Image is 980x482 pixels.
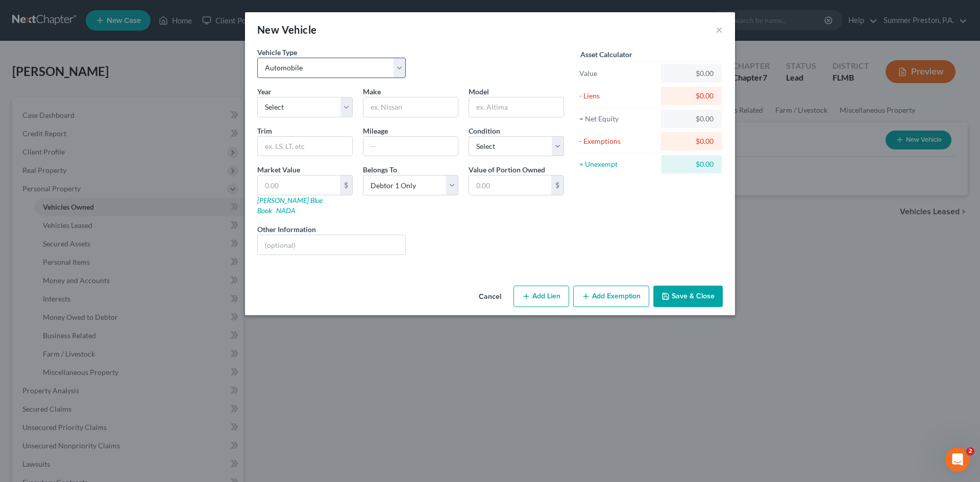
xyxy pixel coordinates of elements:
input: 0.00 [258,175,340,195]
div: - Liens [579,91,656,101]
div: = Unexempt [579,159,656,169]
div: - Exemptions [579,136,656,146]
input: -- [363,137,458,156]
iframe: Intercom live chat [945,447,970,472]
div: $ [551,175,563,195]
input: 0.00 [469,175,551,195]
button: Cancel [471,287,509,307]
a: [PERSON_NAME] Blue Book [257,196,323,215]
label: Model [469,86,489,97]
div: $ [340,175,352,195]
span: 2 [966,447,974,455]
button: Add Lien [513,286,569,307]
label: Value of Portion Owned [469,164,545,175]
label: Market Value [257,164,300,175]
label: Asset Calculator [580,49,632,60]
label: Other Information [257,224,316,235]
div: $0.00 [669,159,714,169]
label: Mileage [363,125,388,136]
label: Condition [469,125,500,136]
label: Vehicle Type [257,47,297,58]
a: NADA [276,206,296,215]
span: Belongs To [363,165,397,174]
button: Add Exemption [573,286,649,307]
div: $0.00 [669,91,714,101]
div: $0.00 [669,68,714,79]
div: $0.00 [669,136,714,146]
input: ex. LS, LT, etc [258,137,352,156]
div: New Vehicle [257,22,316,37]
button: × [716,23,723,36]
label: Trim [257,125,272,136]
div: Value [579,68,656,79]
button: Save & Close [653,286,723,307]
div: = Net Equity [579,114,656,124]
input: ex. Nissan [363,97,458,117]
label: Year [257,86,272,97]
div: $0.00 [669,114,714,124]
input: ex. Altima [469,97,563,117]
input: (optional) [258,235,405,255]
span: Make [363,87,381,96]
